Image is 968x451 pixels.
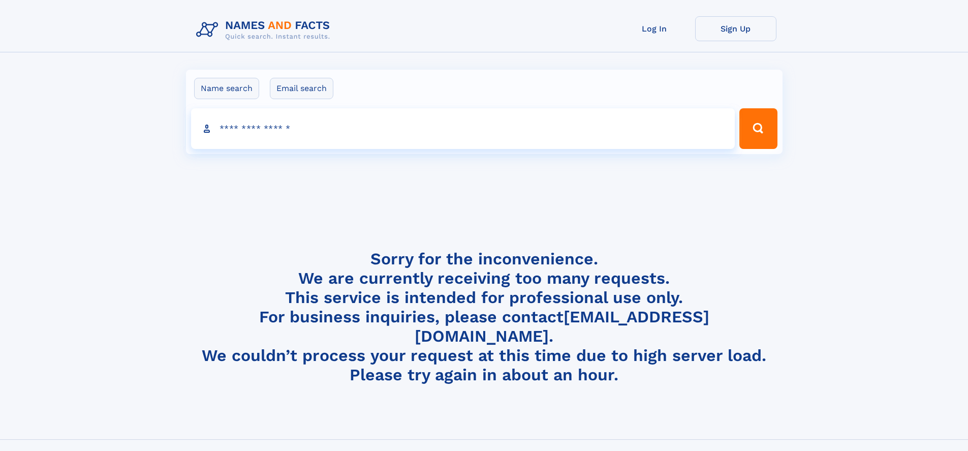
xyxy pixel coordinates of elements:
[614,16,695,41] a: Log In
[739,108,777,149] button: Search Button
[270,78,333,99] label: Email search
[192,249,776,385] h4: Sorry for the inconvenience. We are currently receiving too many requests. This service is intend...
[415,307,709,346] a: [EMAIL_ADDRESS][DOMAIN_NAME]
[192,16,338,44] img: Logo Names and Facts
[194,78,259,99] label: Name search
[191,108,735,149] input: search input
[695,16,776,41] a: Sign Up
